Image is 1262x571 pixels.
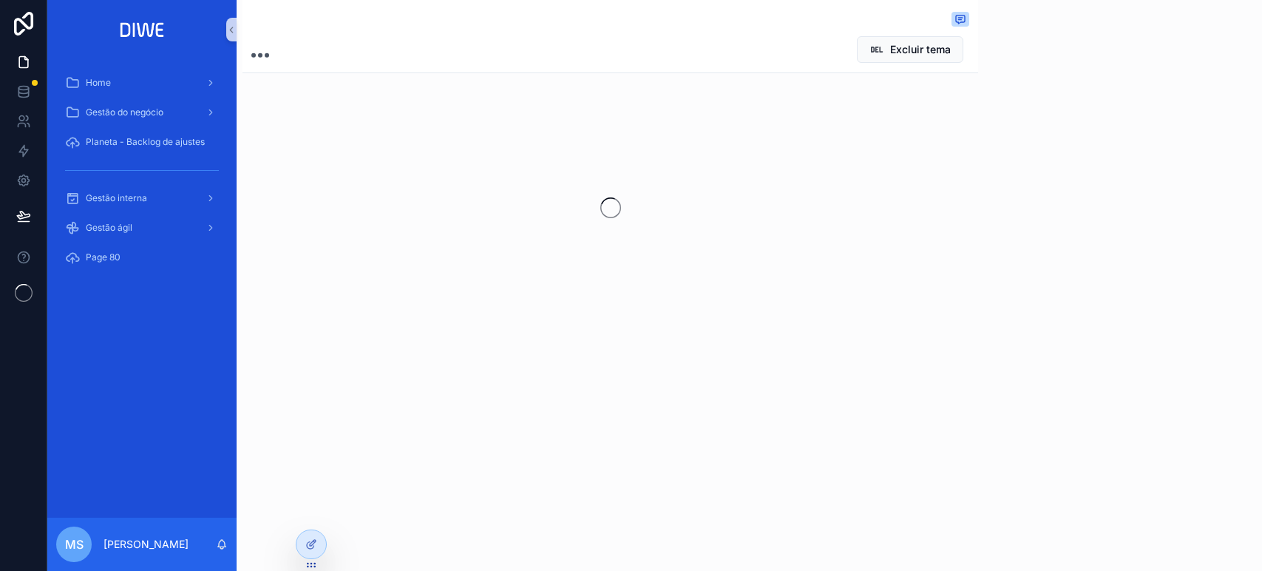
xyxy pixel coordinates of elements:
[47,59,237,290] div: scrollable content
[86,107,163,118] span: Gestão do negócio
[86,222,132,234] span: Gestão ágil
[56,70,228,96] a: Home
[115,18,169,41] img: App logo
[104,537,189,552] p: [PERSON_NAME]
[86,77,111,89] span: Home
[86,251,121,263] span: Page 80
[857,36,963,63] button: Excluir tema
[86,192,147,204] span: Gestão interna
[56,214,228,241] a: Gestão ágil
[86,136,205,148] span: Planeta - Backlog de ajustes
[56,99,228,126] a: Gestão do negócio
[56,244,228,271] a: Page 80
[65,535,84,553] span: MS
[890,42,951,57] span: Excluir tema
[56,129,228,155] a: Planeta - Backlog de ajustes
[56,185,228,212] a: Gestão interna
